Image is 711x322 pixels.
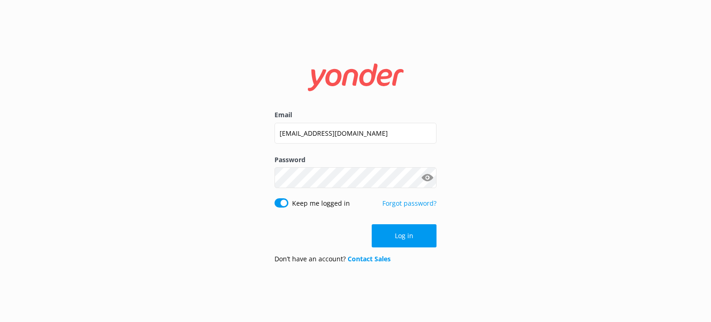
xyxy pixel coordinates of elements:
a: Forgot password? [382,199,437,208]
p: Don’t have an account? [274,254,391,264]
a: Contact Sales [348,254,391,263]
label: Password [274,155,437,165]
input: user@emailaddress.com [274,123,437,144]
button: Log in [372,224,437,247]
button: Show password [418,169,437,187]
label: Keep me logged in [292,198,350,208]
label: Email [274,110,437,120]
